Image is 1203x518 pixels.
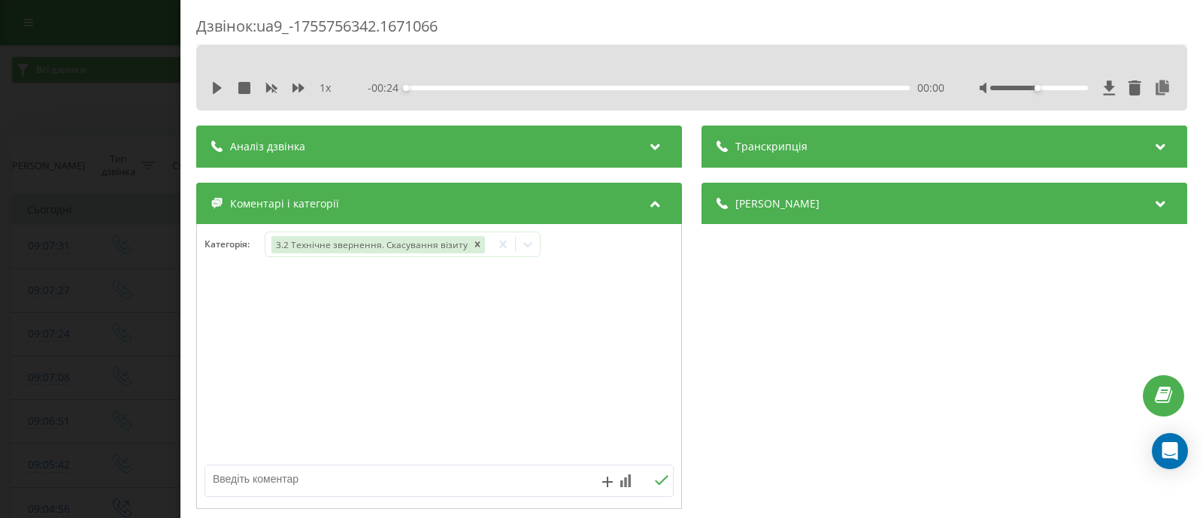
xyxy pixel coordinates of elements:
span: 1 x [320,80,331,95]
span: Коментарі і категорії [230,196,339,211]
div: Accessibility label [1035,85,1041,91]
span: Аналіз дзвінка [230,139,305,154]
span: 00:00 [917,80,944,95]
span: - 00:24 [368,80,406,95]
div: Open Intercom Messenger [1152,433,1188,469]
div: Remove 3.2 Технічне звернення. Скасування візиту [470,236,485,253]
h4: Категорія : [205,239,265,250]
span: Транскрипція [735,139,808,154]
div: 3.2 Технічне звернення. Скасування візиту [271,236,470,253]
div: Accessibility label [403,85,409,91]
div: Дзвінок : ua9_-1755756342.1671066 [196,16,1187,45]
span: [PERSON_NAME] [735,196,820,211]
